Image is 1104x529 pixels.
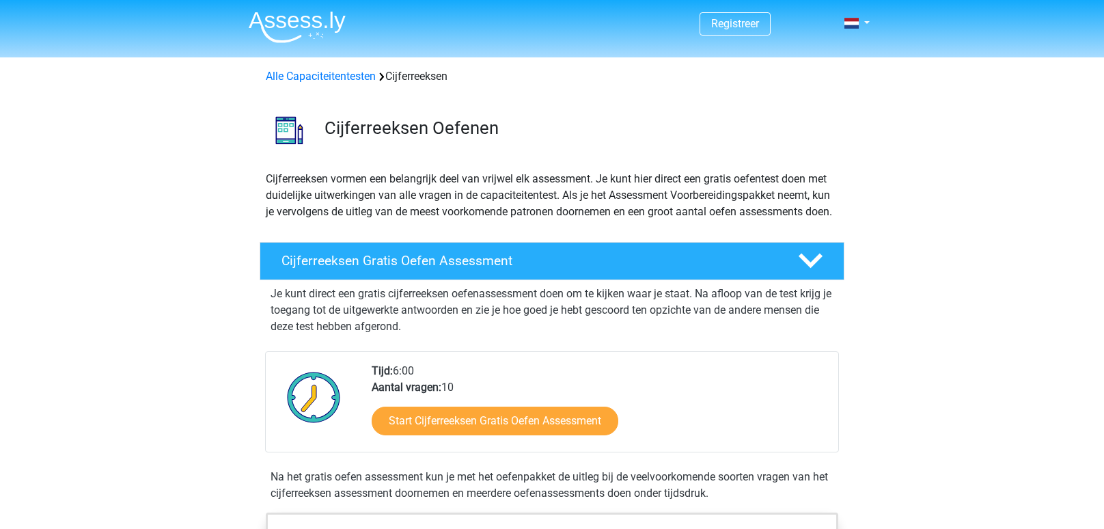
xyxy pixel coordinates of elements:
[266,171,838,220] p: Cijferreeksen vormen een belangrijk deel van vrijwel elk assessment. Je kunt hier direct een grat...
[249,11,346,43] img: Assessly
[260,68,844,85] div: Cijferreeksen
[372,364,393,377] b: Tijd:
[266,70,376,83] a: Alle Capaciteitentesten
[254,242,850,280] a: Cijferreeksen Gratis Oefen Assessment
[281,253,776,269] h4: Cijferreeksen Gratis Oefen Assessment
[711,17,759,30] a: Registreer
[265,469,839,502] div: Na het gratis oefen assessment kun je met het oefenpakket de uitleg bij de veelvoorkomende soorte...
[271,286,833,335] p: Je kunt direct een gratis cijferreeksen oefenassessment doen om te kijken waar je staat. Na afloo...
[372,407,618,435] a: Start Cijferreeksen Gratis Oefen Assessment
[279,363,348,431] img: Klok
[372,381,441,394] b: Aantal vragen:
[325,118,833,139] h3: Cijferreeksen Oefenen
[361,363,838,452] div: 6:00 10
[260,101,318,159] img: cijferreeksen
